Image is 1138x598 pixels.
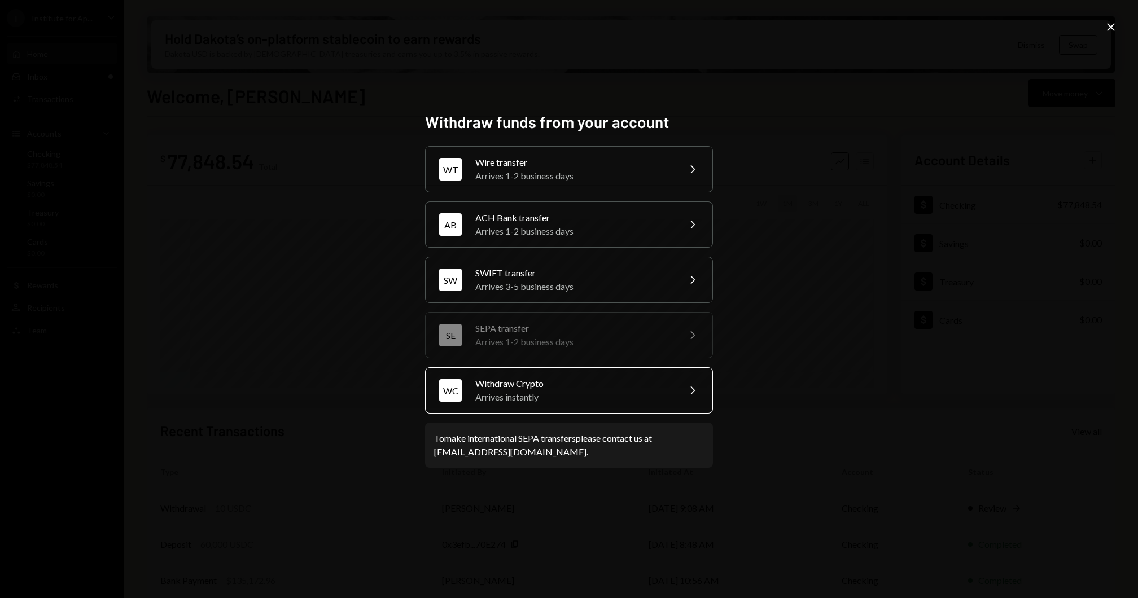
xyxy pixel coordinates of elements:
[439,379,462,402] div: WC
[425,201,713,248] button: ABACH Bank transferArrives 1-2 business days
[425,146,713,192] button: WTWire transferArrives 1-2 business days
[475,156,672,169] div: Wire transfer
[475,225,672,238] div: Arrives 1-2 business days
[475,390,672,404] div: Arrives instantly
[434,432,704,459] div: To make international SEPA transfers please contact us at .
[475,169,672,183] div: Arrives 1-2 business days
[475,322,672,335] div: SEPA transfer
[475,335,672,349] div: Arrives 1-2 business days
[475,280,672,293] div: Arrives 3-5 business days
[475,377,672,390] div: Withdraw Crypto
[434,446,586,458] a: [EMAIL_ADDRESS][DOMAIN_NAME]
[439,158,462,181] div: WT
[475,266,672,280] div: SWIFT transfer
[425,257,713,303] button: SWSWIFT transferArrives 3-5 business days
[439,269,462,291] div: SW
[425,111,713,133] h2: Withdraw funds from your account
[475,211,672,225] div: ACH Bank transfer
[439,324,462,346] div: SE
[439,213,462,236] div: AB
[425,312,713,358] button: SESEPA transferArrives 1-2 business days
[425,367,713,414] button: WCWithdraw CryptoArrives instantly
